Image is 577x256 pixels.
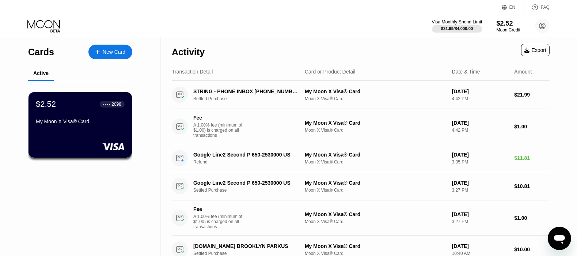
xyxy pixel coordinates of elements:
[452,251,509,256] div: 10:40 AM
[441,26,473,31] div: $31.99 / $4,000.00
[541,5,550,10] div: FAQ
[172,81,550,109] div: STRING - PHONE INBOX [PHONE_NUMBER] USSettled PurchaseMy Moon X Visa® CardMoon X Visa® Card[DATE]...
[33,70,49,76] div: Active
[524,4,550,11] div: FAQ
[514,124,550,129] div: $1.00
[172,172,550,200] div: Google Line2 Second P 650-2530000 USSettled PurchaseMy Moon X Visa® CardMoon X Visa® Card[DATE]3:...
[88,45,132,59] div: New Card
[193,96,308,101] div: Settled Purchase
[36,99,56,109] div: $2.52
[103,49,125,55] div: New Card
[502,4,524,11] div: EN
[193,180,300,186] div: Google Line2 Second P 650-2530000 US
[497,20,520,33] div: $2.52Moon Credit
[172,200,550,236] div: FeeA 1.00% fee (minimum of $1.00) is charged on all transactionsMy Moon X Visa® CardMoon X Visa® ...
[305,243,446,249] div: My Moon X Visa® Card
[111,102,121,107] div: 2098
[193,152,300,158] div: Google Line2 Second P 650-2530000 US
[193,89,300,94] div: STRING - PHONE INBOX [PHONE_NUMBER] US
[172,69,213,75] div: Transaction Detail
[514,92,550,98] div: $21.99
[452,128,509,133] div: 4:42 PM
[514,183,550,189] div: $10.81
[193,243,300,249] div: [DOMAIN_NAME] BROOKLYN PARKUS
[452,219,509,224] div: 3:27 PM
[452,243,509,249] div: [DATE]
[193,206,244,212] div: Fee
[305,188,446,193] div: Moon X Visa® Card
[172,144,550,172] div: Google Line2 Second P 650-2530000 USRefundMy Moon X Visa® CardMoon X Visa® Card[DATE]3:35 PM$11.81
[305,89,446,94] div: My Moon X Visa® Card
[305,159,446,165] div: Moon X Visa® Card
[193,188,308,193] div: Settled Purchase
[305,96,446,101] div: Moon X Visa® Card
[452,120,509,126] div: [DATE]
[514,246,550,252] div: $10.00
[193,214,248,229] div: A 1.00% fee (minimum of $1.00) is charged on all transactions
[521,44,550,56] div: Export
[497,20,520,27] div: $2.52
[452,188,509,193] div: 3:27 PM
[28,47,54,57] div: Cards
[305,251,446,256] div: Moon X Visa® Card
[305,211,446,217] div: My Moon X Visa® Card
[29,92,132,158] div: $2.52● ● ● ●2098My Moon X Visa® Card
[193,159,308,165] div: Refund
[452,89,509,94] div: [DATE]
[509,5,516,10] div: EN
[172,109,550,144] div: FeeA 1.00% fee (minimum of $1.00) is charged on all transactionsMy Moon X Visa® CardMoon X Visa® ...
[305,219,446,224] div: Moon X Visa® Card
[452,96,509,101] div: 4:42 PM
[432,19,482,25] div: Visa Monthly Spend Limit
[497,27,520,33] div: Moon Credit
[548,227,571,250] iframe: Button to launch messaging window
[514,155,550,161] div: $11.81
[432,19,482,33] div: Visa Monthly Spend Limit$31.99/$4,000.00
[172,47,205,57] div: Activity
[305,120,446,126] div: My Moon X Visa® Card
[452,211,509,217] div: [DATE]
[305,69,356,75] div: Card or Product Detail
[452,180,509,186] div: [DATE]
[452,159,509,165] div: 3:35 PM
[452,152,509,158] div: [DATE]
[514,69,532,75] div: Amount
[103,103,110,105] div: ● ● ● ●
[193,123,248,138] div: A 1.00% fee (minimum of $1.00) is charged on all transactions
[305,180,446,186] div: My Moon X Visa® Card
[193,115,244,121] div: Fee
[305,152,446,158] div: My Moon X Visa® Card
[514,215,550,221] div: $1.00
[524,47,546,53] div: Export
[452,69,480,75] div: Date & Time
[193,251,308,256] div: Settled Purchase
[36,118,125,124] div: My Moon X Visa® Card
[305,128,446,133] div: Moon X Visa® Card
